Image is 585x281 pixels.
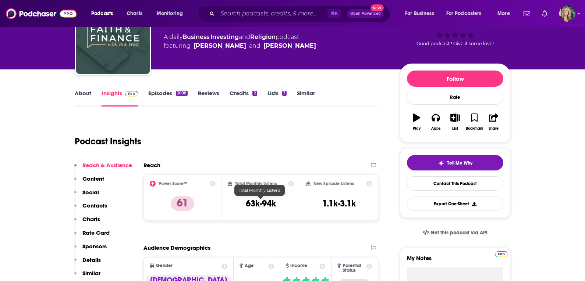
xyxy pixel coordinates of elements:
[148,90,188,107] a: Episodes3098
[82,229,110,236] p: Rate Card
[252,91,257,96] div: 2
[6,7,77,21] img: Podchaser - Follow, Share and Rate Podcasts
[82,216,100,223] p: Charts
[416,41,494,46] span: Good podcast? Give it some love!
[407,90,503,105] div: Rate
[431,126,441,131] div: Apps
[74,189,99,202] button: Social
[495,250,508,257] a: Pro website
[521,7,533,20] a: Show notifications dropdown
[465,109,484,135] button: Bookmark
[559,6,575,22] img: User Profile
[400,6,510,51] div: 61Good podcast? Give it some love!
[466,126,483,131] div: Bookmark
[246,198,276,209] h3: 63k-94k
[267,90,287,107] a: Lists3
[143,162,160,169] h2: Reach
[350,12,381,15] span: Open Advanced
[159,181,187,186] h2: Power Score™
[282,91,287,96] div: 3
[343,263,365,273] span: Parental Status
[426,109,445,135] button: Apps
[492,8,519,19] button: open menu
[194,42,246,50] div: [PERSON_NAME]
[82,189,99,196] p: Social
[489,126,499,131] div: Share
[290,263,307,268] span: Income
[75,136,141,147] h1: Podcast Insights
[210,33,239,40] a: Investing
[446,8,482,19] span: For Podcasters
[495,251,508,257] img: Podchaser Pro
[430,230,487,236] span: Get this podcast via API
[82,243,107,250] p: Sponsors
[76,0,150,74] img: Faith & Finance
[407,155,503,170] button: tell me why sparkleTell Me Why
[82,175,104,182] p: Content
[447,160,472,166] span: Tell Me Why
[370,4,384,11] span: New
[198,90,219,107] a: Reviews
[239,188,280,193] span: Total Monthly Listens
[164,42,316,50] span: featuring
[407,197,503,211] button: Export One-Sheet
[171,196,194,211] p: 61
[82,202,107,209] p: Contacts
[407,109,426,135] button: Play
[235,181,277,186] h2: Total Monthly Listens
[347,9,384,18] button: Open AdvancedNew
[297,90,315,107] a: Similar
[74,175,104,189] button: Content
[122,8,147,19] a: Charts
[230,90,257,107] a: Credits2
[497,8,510,19] span: More
[559,6,575,22] button: Show profile menu
[176,91,188,96] div: 3098
[157,8,183,19] span: Monitoring
[164,33,316,50] div: A daily podcast
[407,176,503,191] a: Contact This Podcast
[74,202,107,216] button: Contacts
[74,229,110,243] button: Rate Card
[204,5,397,22] div: Search podcasts, credits, & more...
[86,8,123,19] button: open menu
[152,8,192,19] button: open menu
[182,33,209,40] a: Business
[327,9,341,18] span: ⌘ K
[82,270,100,277] p: Similar
[245,263,254,268] span: Age
[74,162,132,175] button: Reach & Audience
[102,90,138,107] a: InsightsPodchaser Pro
[239,33,250,40] span: and
[438,160,444,166] img: tell me why sparkle
[250,33,276,40] a: Religion
[75,90,91,107] a: About
[156,263,173,268] span: Gender
[405,8,434,19] span: For Business
[91,8,113,19] span: Podcasts
[263,42,316,50] div: [PERSON_NAME]
[249,42,260,50] span: and
[217,8,327,19] input: Search podcasts, credits, & more...
[74,243,107,256] button: Sponsors
[313,181,354,186] h2: New Episode Listens
[400,8,443,19] button: open menu
[74,216,100,229] button: Charts
[209,33,210,40] span: ,
[452,126,458,131] div: List
[559,6,575,22] span: Logged in as lisa.beech
[82,162,132,169] p: Reach & Audience
[484,109,503,135] button: Share
[322,198,356,209] h3: 1.1k-3.1k
[446,109,465,135] button: List
[74,256,101,270] button: Details
[82,256,101,263] p: Details
[413,126,421,131] div: Play
[143,244,210,251] h2: Audience Demographics
[407,71,503,87] button: Follow
[539,7,550,20] a: Show notifications dropdown
[127,8,142,19] span: Charts
[407,255,503,267] label: My Notes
